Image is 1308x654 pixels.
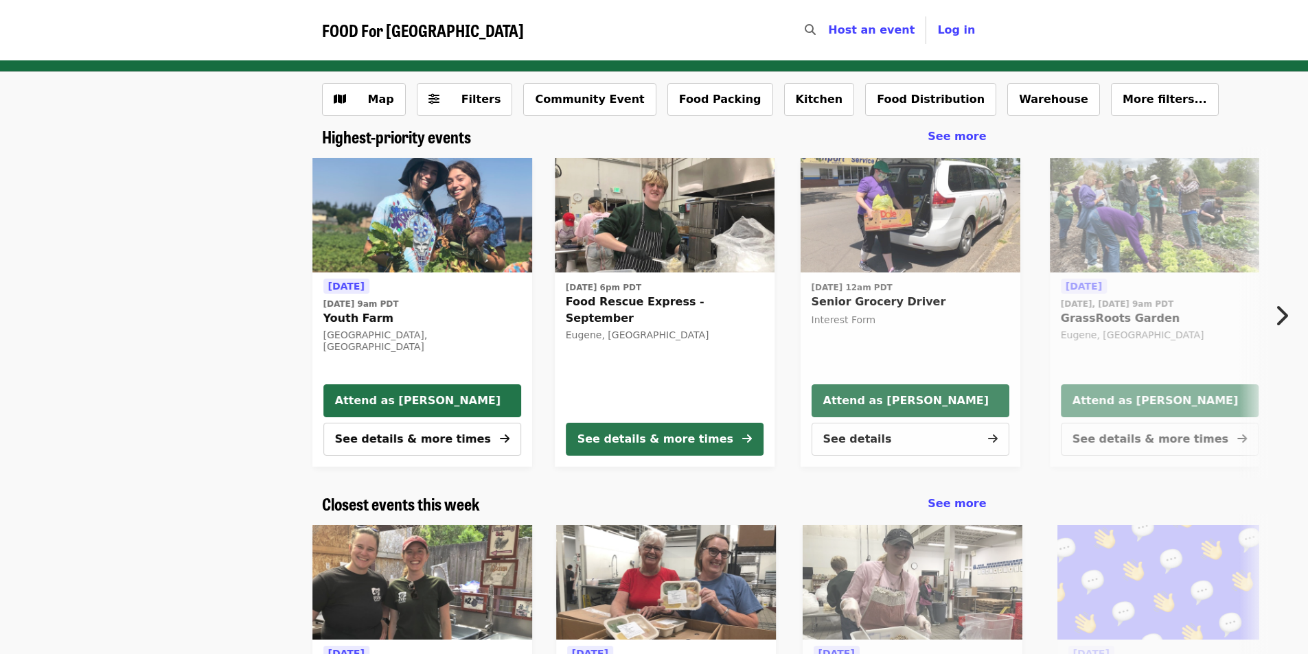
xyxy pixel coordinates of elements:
button: See details & more times [1061,423,1259,456]
div: Eugene, [GEOGRAPHIC_DATA] [1061,329,1259,341]
time: [DATE] 9am PDT [323,298,399,310]
button: Attend as [PERSON_NAME] [1061,384,1259,417]
img: Day Kitchen - August Kitchen Prep organized by FOOD For Lane County [1057,525,1277,640]
a: See more [928,128,986,145]
img: Meals on Wheels Frozen Meal Packing - August organized by FOOD For Lane County [556,525,776,640]
button: Kitchen [784,83,855,116]
div: Eugene, [GEOGRAPHIC_DATA] [566,329,764,341]
button: See details [812,423,1009,456]
i: arrow-right icon [1237,432,1247,445]
a: Highest-priority events [322,127,471,147]
img: Food Rescue Express - August organized by FOOD For Lane County [802,525,1022,640]
span: Attend as [PERSON_NAME] [823,393,998,409]
img: Senior Grocery Driver organized by FOOD For Lane County [801,158,1020,273]
img: Food Rescue Express - September organized by FOOD For Lane County [555,158,775,273]
span: See details [823,432,892,445]
span: Interest Form [812,314,876,325]
a: GrassRoots Garden [1050,158,1270,273]
a: Closest events this week [322,494,480,514]
img: Youth Farm organized by FOOD For Lane County [312,158,532,273]
button: Attend as [PERSON_NAME] [323,384,521,417]
span: Filters [461,93,501,106]
span: Attend as [PERSON_NAME] [1072,393,1247,409]
span: Log in [937,23,975,36]
time: [DATE] 6pm PDT [566,281,641,294]
button: Filters (0 selected) [417,83,513,116]
a: See details for "Food Rescue Express - September" [555,158,775,467]
button: Log in [926,16,986,44]
div: Highest-priority events [311,127,998,147]
a: Youth Farm [312,158,532,273]
span: More filters... [1123,93,1207,106]
button: Food Packing [667,83,773,116]
img: GrassRoots Garden organized by FOOD For Lane County [1050,158,1270,273]
img: GrassRoots Garden Kitchen Clean-up organized by FOOD For Lane County [312,525,532,640]
button: Food Distribution [865,83,996,116]
i: map icon [334,93,346,106]
div: Closest events this week [311,494,998,514]
span: Highest-priority events [322,124,471,148]
a: FOOD For [GEOGRAPHIC_DATA] [322,21,524,40]
i: sliders-h icon [428,93,439,106]
button: Next item [1263,296,1308,335]
span: Youth Farm [323,310,521,327]
div: See details & more times [577,431,733,447]
a: GrassRoots Garden Kitchen Clean-up [312,525,532,640]
button: More filters... [1111,83,1219,116]
i: arrow-right icon [742,432,752,445]
a: See details for "Senior Grocery Driver" [812,278,1009,330]
i: arrow-right icon [500,432,509,445]
input: Search [824,14,835,47]
a: See more [928,495,986,512]
span: See more [928,130,986,143]
time: [DATE] 12am PDT [812,281,893,294]
a: See details for "GrassRoots Garden" [1061,278,1259,344]
time: [DATE], [DATE] 9am PDT [1061,298,1173,310]
span: Food Rescue Express - September [566,294,764,327]
span: See details & more times [335,432,491,445]
a: Host an event [828,23,915,36]
div: [GEOGRAPHIC_DATA], [GEOGRAPHIC_DATA] [323,329,521,353]
button: Community Event [523,83,656,116]
span: [DATE] [328,281,365,292]
button: Attend as [PERSON_NAME] [812,384,1009,417]
span: Attend as [PERSON_NAME] [335,393,509,409]
span: See more [928,497,986,510]
i: arrow-right icon [988,432,998,445]
span: FOOD For [GEOGRAPHIC_DATA] [322,18,524,42]
span: Senior Grocery Driver [812,294,1009,310]
span: [DATE] [1066,281,1102,292]
span: Closest events this week [322,491,480,515]
i: search icon [805,23,816,36]
button: Show map view [322,83,406,116]
a: See details for "Youth Farm" [323,278,521,355]
i: chevron-right icon [1274,303,1288,329]
button: See details & more times [323,423,521,456]
span: GrassRoots Garden [1061,310,1259,327]
button: Warehouse [1007,83,1100,116]
a: Senior Grocery Driver [801,158,1020,273]
span: See details & more times [1072,432,1228,445]
span: Map [368,93,394,106]
button: See details & more times [566,423,764,456]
